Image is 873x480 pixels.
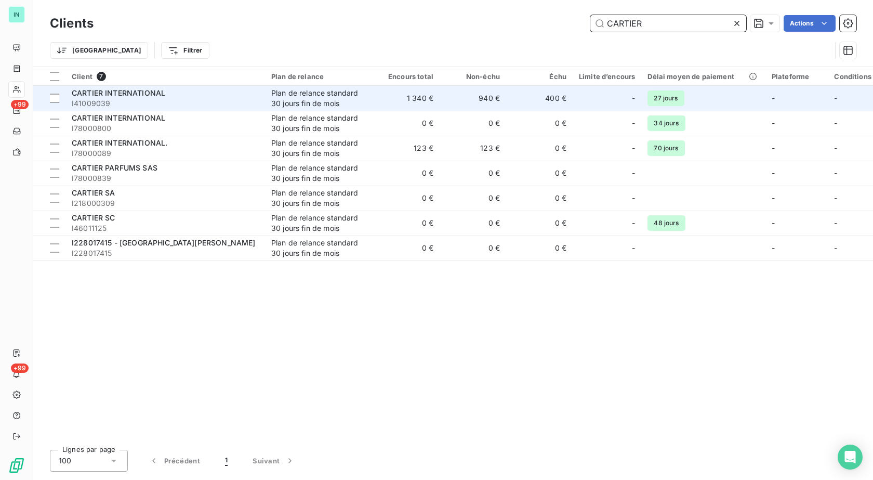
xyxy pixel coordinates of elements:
[72,173,259,184] span: I78000839
[834,168,837,177] span: -
[834,218,837,227] span: -
[506,111,573,136] td: 0 €
[632,168,635,178] span: -
[506,186,573,211] td: 0 €
[72,113,165,122] span: CARTIER INTERNATIONAL
[772,144,775,152] span: -
[772,119,775,127] span: -
[59,456,71,466] span: 100
[72,198,259,209] span: I218000309
[440,111,506,136] td: 0 €
[72,88,165,97] span: CARTIER INTERNATIONAL
[271,213,367,233] div: Plan de relance standard 30 jours fin de mois
[271,163,367,184] div: Plan de relance standard 30 jours fin de mois
[632,118,635,128] span: -
[379,72,433,81] div: Encours total
[72,138,167,147] span: CARTIER INTERNATIONAL.
[647,215,685,231] span: 48 jours
[97,72,106,81] span: 7
[271,72,367,81] div: Plan de relance
[11,364,29,373] span: +99
[225,456,228,466] span: 1
[772,168,775,177] span: -
[50,42,148,59] button: [GEOGRAPHIC_DATA]
[772,193,775,202] span: -
[632,243,635,253] span: -
[647,140,684,156] span: 70 jours
[647,115,685,131] span: 34 jours
[373,211,440,236] td: 0 €
[373,86,440,111] td: 1 340 €
[373,111,440,136] td: 0 €
[632,93,635,103] span: -
[440,236,506,261] td: 0 €
[632,218,635,228] span: -
[834,144,837,152] span: -
[632,193,635,203] span: -
[373,161,440,186] td: 0 €
[72,248,259,258] span: I228017415
[772,218,775,227] span: -
[772,243,775,252] span: -
[161,42,209,59] button: Filtrer
[72,123,259,134] span: I78000800
[506,136,573,161] td: 0 €
[506,211,573,236] td: 0 €
[271,188,367,209] div: Plan de relance standard 30 jours fin de mois
[834,193,837,202] span: -
[834,243,837,252] span: -
[8,457,25,474] img: Logo LeanPay
[8,102,24,119] a: +99
[373,136,440,161] td: 123 €
[440,211,506,236] td: 0 €
[72,188,115,197] span: CARTIER SA
[440,136,506,161] td: 123 €
[8,6,25,23] div: IN
[11,100,29,109] span: +99
[647,72,759,81] div: Délai moyen de paiement
[72,72,92,81] span: Client
[579,72,635,81] div: Limite d’encours
[632,143,635,153] span: -
[772,72,822,81] div: Plateforme
[72,163,157,172] span: CARTIER PARFUMS SAS
[784,15,836,32] button: Actions
[271,88,367,109] div: Plan de relance standard 30 jours fin de mois
[506,86,573,111] td: 400 €
[72,223,259,233] span: I46011125
[271,113,367,134] div: Plan de relance standard 30 jours fin de mois
[838,445,863,470] div: Open Intercom Messenger
[506,161,573,186] td: 0 €
[72,213,115,222] span: CARTIER SC
[772,94,775,102] span: -
[72,98,259,109] span: I41009039
[271,238,367,258] div: Plan de relance standard 30 jours fin de mois
[590,15,746,32] input: Rechercher
[271,138,367,159] div: Plan de relance standard 30 jours fin de mois
[373,236,440,261] td: 0 €
[440,186,506,211] td: 0 €
[506,236,573,261] td: 0 €
[446,72,500,81] div: Non-échu
[834,94,837,102] span: -
[647,90,684,106] span: 27 jours
[72,238,255,247] span: I228017415 - [GEOGRAPHIC_DATA][PERSON_NAME]
[440,86,506,111] td: 940 €
[72,148,259,159] span: I78000089
[440,161,506,186] td: 0 €
[834,119,837,127] span: -
[213,450,240,472] button: 1
[50,14,94,33] h3: Clients
[240,450,308,472] button: Suivant
[512,72,566,81] div: Échu
[373,186,440,211] td: 0 €
[136,450,213,472] button: Précédent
